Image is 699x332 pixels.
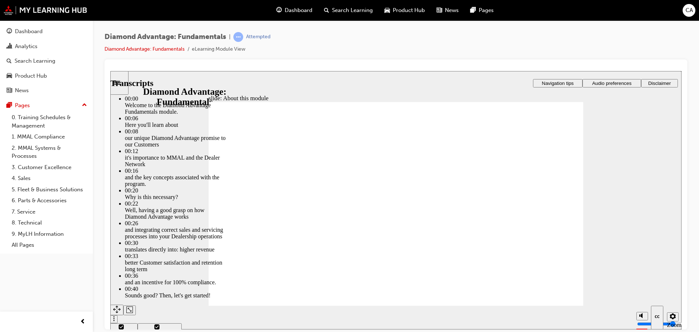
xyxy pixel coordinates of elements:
a: All Pages [9,239,90,251]
span: | [229,33,230,41]
span: guage-icon [276,6,282,15]
a: Analytics [3,40,90,53]
a: Product Hub [3,69,90,83]
a: search-iconSearch Learning [318,3,379,18]
span: prev-icon [80,317,86,327]
span: Search Learning [332,6,373,15]
a: 1. MMAL Compliance [9,131,90,142]
span: chart-icon [7,43,12,50]
div: Dashboard [15,27,43,36]
a: news-iconNews [431,3,465,18]
span: CA [686,6,693,15]
span: Dashboard [285,6,312,15]
a: 4. Sales [9,173,90,184]
span: Product Hub [393,6,425,15]
a: 3. Customer Excellence [9,162,90,173]
span: search-icon [324,6,329,15]
a: 6. Parts & Accessories [9,195,90,206]
span: car-icon [384,6,390,15]
button: CA [683,4,695,17]
a: 9. MyLH Information [9,229,90,240]
button: Pages [3,99,90,112]
span: Pages [479,6,494,15]
a: 8. Technical [9,217,90,229]
span: car-icon [7,73,12,79]
a: Diamond Advantage: Fundamentals [104,46,185,52]
div: Pages [15,101,30,110]
a: car-iconProduct Hub [379,3,431,18]
a: 7. Service [9,206,90,218]
a: News [3,84,90,97]
div: Analytics [15,42,37,51]
span: learningRecordVerb_ATTEMPT-icon [233,32,243,42]
a: 2. MMAL Systems & Processes [9,142,90,162]
a: Dashboard [3,25,90,38]
span: up-icon [82,101,87,110]
div: Product Hub [15,72,47,80]
span: search-icon [7,58,12,65]
span: Diamond Advantage: Fundamentals [104,33,226,41]
img: mmal [4,5,87,15]
div: News [15,86,29,95]
span: news-icon [437,6,442,15]
span: News [445,6,459,15]
button: DashboardAnalyticsSearch LearningProduct HubNews [3,23,90,99]
span: guage-icon [7,28,12,35]
a: pages-iconPages [465,3,499,18]
a: 0. Training Schedules & Management [9,112,90,131]
div: Search Learning [15,57,55,65]
li: eLearning Module View [192,45,245,54]
a: 5. Fleet & Business Solutions [9,184,90,195]
a: guage-iconDashboard [270,3,318,18]
button: Resize window [13,234,25,244]
a: Search Learning [3,54,90,68]
div: Attempted [246,34,270,40]
span: pages-icon [7,102,12,109]
span: pages-icon [470,6,476,15]
span: news-icon [7,87,12,94]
